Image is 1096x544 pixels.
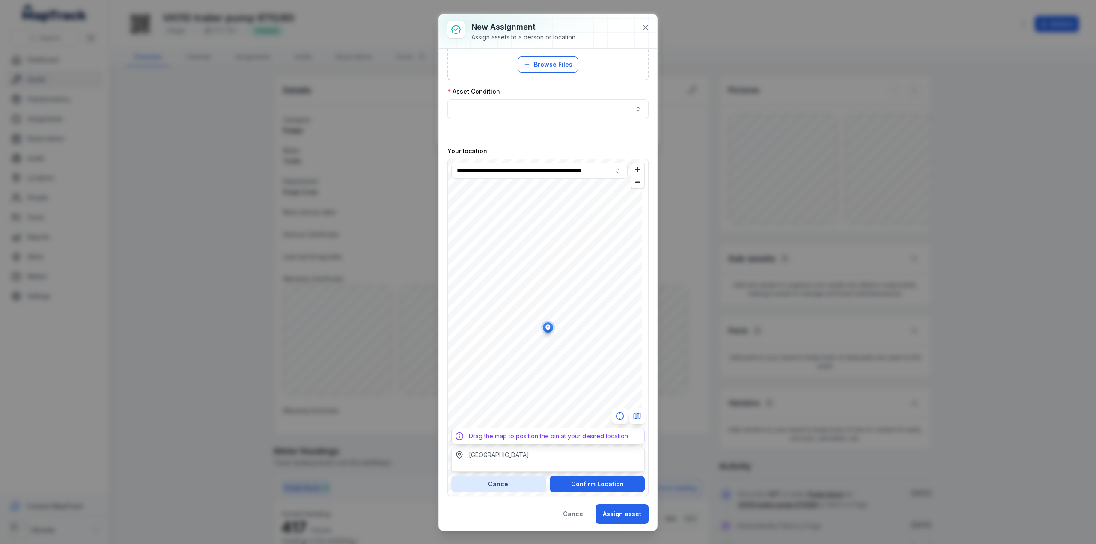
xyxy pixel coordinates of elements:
[631,176,644,188] button: Zoom out
[518,56,578,73] button: Browse Files
[448,159,642,496] canvas: Map
[447,147,487,155] label: Your location
[596,504,649,524] button: Assign asset
[631,163,644,176] button: Zoom in
[447,87,500,96] label: Asset Condition
[471,21,577,33] h3: New assignment
[469,432,628,440] div: Drag the map to position the pin at your desired location
[556,504,592,524] button: Cancel
[629,408,645,424] button: Switch to Map View
[451,476,546,492] button: Cancel
[550,476,645,492] button: Confirm Location
[469,451,529,459] div: [GEOGRAPHIC_DATA]
[471,33,577,42] div: Assign assets to a person or location.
